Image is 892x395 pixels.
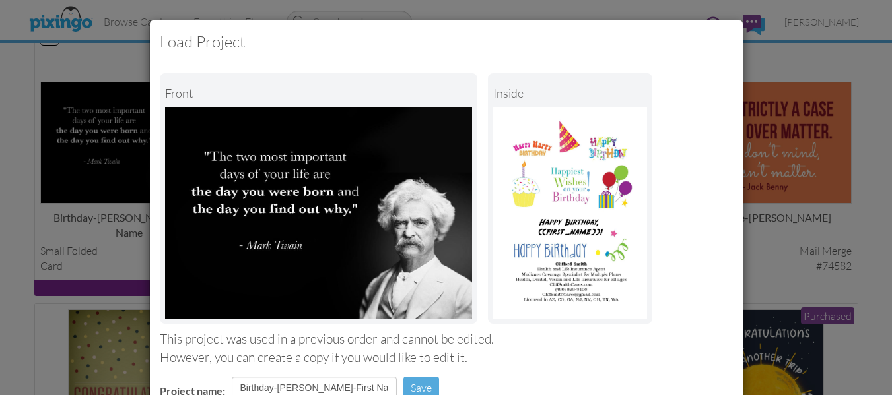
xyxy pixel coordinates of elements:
[165,107,472,319] img: Landscape Image
[160,330,733,348] div: This project was used in a previous order and cannot be edited.
[160,30,733,53] h3: Load Project
[493,107,647,319] img: Portrait Image
[165,78,472,107] div: Front
[160,349,733,367] div: However, you can create a copy if you would like to edit it.
[493,78,647,107] div: inside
